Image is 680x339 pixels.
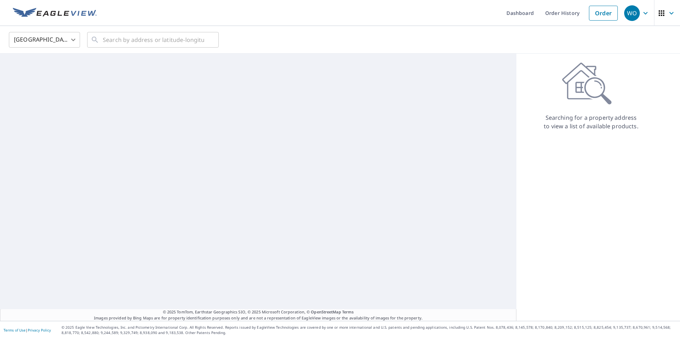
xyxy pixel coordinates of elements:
[9,30,80,50] div: [GEOGRAPHIC_DATA]
[62,325,676,335] p: © 2025 Eagle View Technologies, Inc. and Pictometry International Corp. All Rights Reserved. Repo...
[624,5,640,21] div: WO
[103,30,204,50] input: Search by address or latitude-longitude
[163,309,354,315] span: © 2025 TomTom, Earthstar Geographics SIO, © 2025 Microsoft Corporation, ©
[28,328,51,333] a: Privacy Policy
[543,113,639,130] p: Searching for a property address to view a list of available products.
[4,328,51,332] p: |
[4,328,26,333] a: Terms of Use
[311,309,341,314] a: OpenStreetMap
[13,8,97,18] img: EV Logo
[589,6,618,21] a: Order
[342,309,354,314] a: Terms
